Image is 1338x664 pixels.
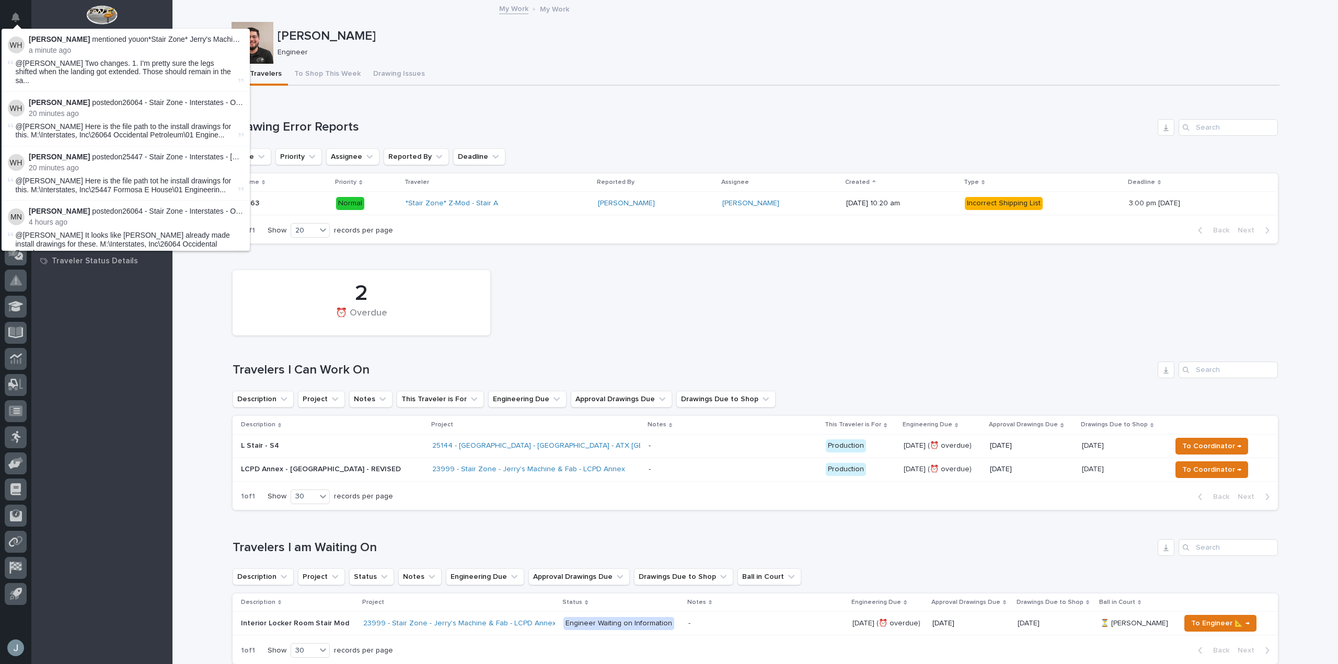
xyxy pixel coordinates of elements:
p: Name [241,177,259,188]
button: To Shop This Week [288,64,367,86]
button: users-avatar [5,637,27,659]
tr: Interior Locker Room Stair ModInterior Locker Room Stair Mod 23999 - Stair Zone - Jerry's Machine... [233,612,1278,635]
p: posted on : [29,153,244,161]
div: Production [826,463,866,476]
button: Back [1190,646,1233,655]
p: 3:00 pm [DATE] [1129,197,1182,208]
button: Next [1233,226,1278,235]
span: @[PERSON_NAME] Here is the file path tot he install drawings for this. M:\Interstates, Inc\25447 ... [16,177,236,194]
button: Drawing Issues [367,64,431,86]
button: Back [1190,492,1233,502]
span: Next [1238,646,1261,655]
p: 1 of 1 [233,484,263,509]
p: 4 hours ago [29,218,244,227]
p: records per page [334,646,393,655]
button: Description [233,391,294,407]
div: Engineer Waiting on Information [563,617,674,630]
button: Description [233,568,294,585]
p: Assignee [721,177,749,188]
p: 20 minutes ago [29,164,244,172]
div: 2 [250,281,472,307]
h1: Travelers I am Waiting On [233,540,1154,555]
div: - [649,465,651,474]
p: Reported By [597,177,635,188]
div: - [688,619,690,628]
p: [DATE] [1082,439,1106,450]
p: [DATE] 10:20 am [846,199,956,208]
button: This Traveler is For [397,391,484,407]
p: Description [241,419,275,430]
div: 20 [291,225,316,236]
a: [PERSON_NAME] [598,199,655,208]
button: Drawings Due to Shop [634,568,733,585]
button: Status [349,568,394,585]
p: Project [431,419,453,430]
div: Search [1179,362,1278,378]
a: 23999 - Stair Zone - Jerry's Machine & Fab - LCPD Annex [363,619,556,628]
p: Show [268,646,286,655]
strong: [PERSON_NAME] [29,35,90,43]
button: Priority [275,148,322,165]
p: posted on : [29,98,244,107]
p: This Traveler is For [825,419,881,430]
p: records per page [334,226,393,235]
button: Notifications [5,6,27,28]
p: [DATE] (⏰ overdue) [904,465,982,474]
p: Approval Drawings Due [931,597,1000,608]
p: My Work [540,3,569,14]
strong: [PERSON_NAME] [29,98,90,107]
input: Search [1179,119,1278,136]
p: [DATE] [932,619,1009,628]
button: Notes [349,391,393,407]
span: Back [1207,492,1229,502]
a: 26064 - Stair Zone - Interstates - Occidental Petroleum [122,98,300,107]
p: Notes [648,419,666,430]
img: Wynne Hochstetler [8,37,25,53]
p: Status [562,597,582,608]
p: Ball in Court [1099,597,1135,608]
p: #963 [241,197,261,208]
a: 25447 - Stair Zone - Interstates - [GEOGRAPHIC_DATA] [122,153,306,161]
p: Description [241,597,275,608]
a: My Work [499,2,528,14]
span: Next [1238,492,1261,502]
span: To Coordinator → [1182,463,1241,476]
p: records per page [334,492,393,501]
span: To Engineer 📐 → [1191,617,1250,630]
button: Next [1233,492,1278,502]
button: Assignee [326,148,379,165]
button: Ball in Court [737,568,801,585]
button: Drawings Due to Shop [676,391,776,407]
button: Engineering Due [488,391,567,407]
tr: L Stair - S425144 - [GEOGRAPHIC_DATA] - [GEOGRAPHIC_DATA] - ATX [GEOGRAPHIC_DATA] - Production[DA... [233,434,1278,458]
p: [DATE] [990,465,1074,474]
div: Production [826,439,866,452]
button: Approval Drawings Due [528,568,630,585]
input: Search [1179,539,1278,556]
h1: Travelers I Can Work On [233,363,1154,378]
span: @[PERSON_NAME] Two changes. 1. I'm pretty sure the legs shifted when the landing got extended. Th... [16,59,236,85]
p: Traveler Status Details [52,257,138,266]
span: @[PERSON_NAME] It looks like [PERSON_NAME] already made install drawings for these. M:\Interstate... [16,231,236,257]
p: Engineer [278,48,1271,57]
img: Workspace Logo [86,5,117,25]
button: Notes [398,568,442,585]
p: Deadline [1128,177,1155,188]
p: ⏳ [PERSON_NAME] [1100,617,1170,628]
p: 20 minutes ago [29,109,244,118]
button: Back [1190,226,1233,235]
button: Project [298,391,345,407]
p: Created [845,177,870,188]
p: Drawings Due to Shop [1081,419,1148,430]
span: Next [1238,226,1261,235]
p: Traveler [405,177,429,188]
div: Notifications [13,13,27,29]
span: @[PERSON_NAME] Here is the file path to the install drawings for this. M:\Interstates, Inc\26064 ... [16,122,236,140]
p: Notes [687,597,706,608]
p: Approval Drawings Due [989,419,1058,430]
p: L Stair - S4 [241,441,424,450]
button: To Coordinator → [1175,461,1248,478]
p: Project [362,597,384,608]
